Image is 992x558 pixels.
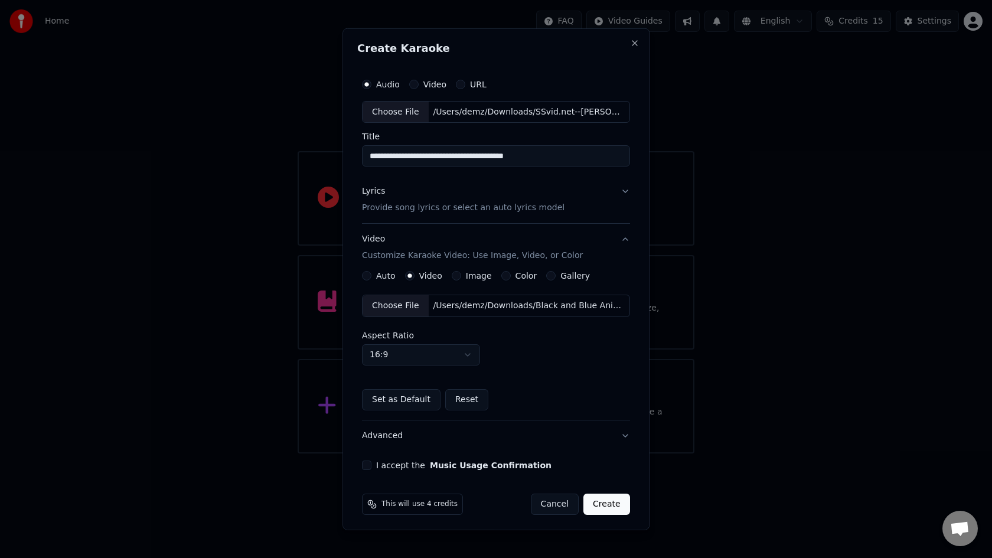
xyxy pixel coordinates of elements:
div: Video [362,233,583,262]
label: Audio [376,80,400,88]
label: I accept the [376,461,552,469]
button: Advanced [362,420,630,451]
div: Choose File [363,295,429,316]
label: URL [470,80,487,88]
label: Aspect Ratio [362,331,630,340]
label: Title [362,132,630,141]
label: Color [515,272,537,280]
h2: Create Karaoke [357,43,635,53]
div: /Users/demz/Downloads/SSvid.net--[PERSON_NAME]-Feeling-Good-Lyrics.mp3 [429,106,629,118]
button: Set as Default [362,389,440,410]
p: Provide song lyrics or select an auto lyrics model [362,202,564,214]
button: LyricsProvide song lyrics or select an auto lyrics model [362,176,630,223]
label: Image [466,272,492,280]
span: This will use 4 credits [381,500,458,509]
button: Create [583,494,630,515]
button: Cancel [531,494,579,515]
label: Video [419,272,442,280]
button: Reset [445,389,488,410]
div: Lyrics [362,185,385,197]
p: Customize Karaoke Video: Use Image, Video, or Color [362,250,583,262]
div: VideoCustomize Karaoke Video: Use Image, Video, or Color [362,271,630,420]
div: Choose File [363,101,429,122]
label: Video [423,80,446,88]
button: VideoCustomize Karaoke Video: Use Image, Video, or Color [362,224,630,271]
button: I accept the [430,461,552,469]
label: Auto [376,272,396,280]
label: Gallery [560,272,590,280]
div: /Users/demz/Downloads/Black and Blue Animated Karaoke Party Announcement Video (3).mp4 [429,300,629,312]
